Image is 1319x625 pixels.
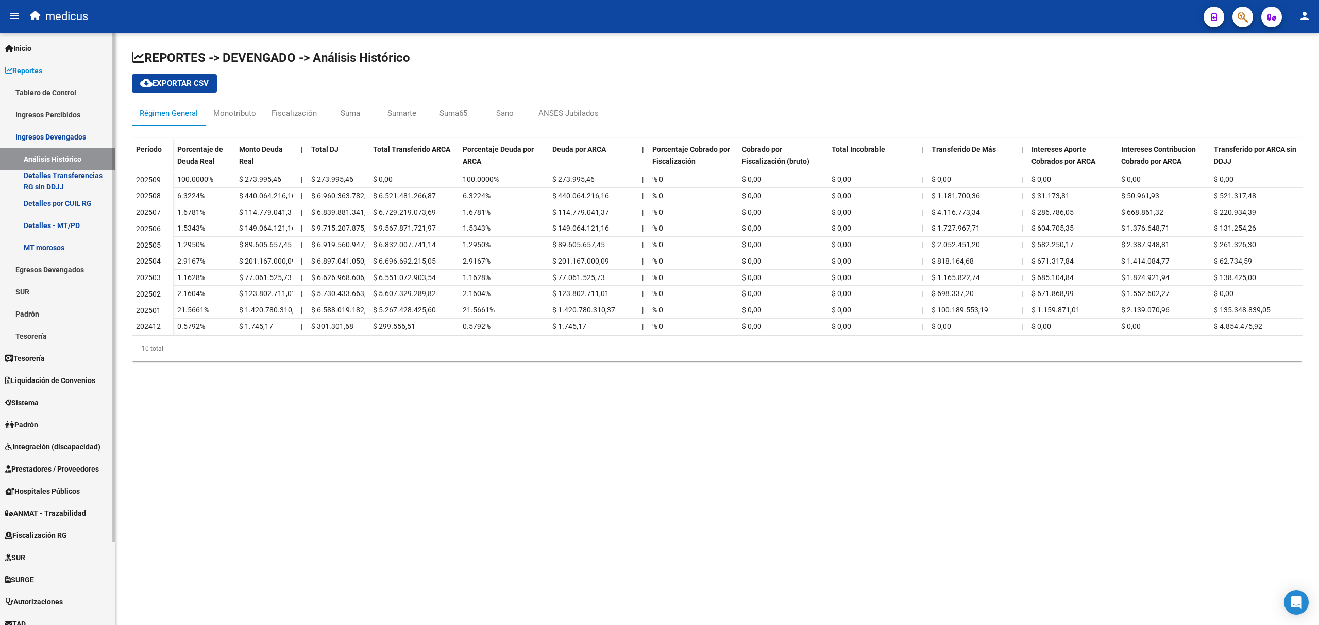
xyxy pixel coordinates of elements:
[832,192,851,200] span: $ 0,00
[742,208,762,216] span: $ 0,00
[932,289,974,298] span: $ 698.337,20
[1121,273,1170,282] span: $ 1.824.921,94
[373,273,436,282] span: $ 6.551.072.903,54
[136,290,161,298] span: 202502
[832,240,851,249] span: $ 0,00
[311,273,374,282] span: $ 6.626.968.606,53
[921,257,923,265] span: |
[932,224,980,232] span: $ 1.727.967,71
[373,175,393,183] span: $ 0,00
[552,175,595,183] span: $ 273.995,46
[927,138,1017,182] datatable-header-cell: Transferido De Más
[239,208,296,216] span: $ 114.779.041,37
[463,257,491,265] span: 2.9167%
[177,240,205,249] span: 1.2950%
[642,306,644,314] span: |
[552,145,606,153] span: Deuda por ARCA
[311,257,374,265] span: $ 6.897.041.050,46
[136,176,161,184] span: 202509
[1121,192,1159,200] span: $ 50.961,93
[459,138,548,182] datatable-header-cell: Porcentaje Deuda por ARCA
[552,273,605,282] span: $ 77.061.525,73
[301,145,303,153] span: |
[642,145,644,153] span: |
[552,322,586,331] span: $ 1.745,17
[177,257,205,265] span: 2.9167%
[5,508,86,519] span: ANMAT - Trazabilidad
[832,322,851,331] span: $ 0,00
[132,49,1303,66] h1: REPORTES -> DEVENGADO -> Análisis Histórico
[213,108,256,119] div: Monotributo
[832,289,851,298] span: $ 0,00
[921,145,923,153] span: |
[832,145,885,153] span: Total Incobrable
[239,289,296,298] span: $ 123.802.711,01
[239,257,296,265] span: $ 201.167.000,09
[1117,138,1210,182] datatable-header-cell: Intereses Contribucion Cobrado por ARCA
[932,192,980,200] span: $ 1.181.700,36
[1121,208,1163,216] span: $ 668.861,32
[932,145,996,153] span: Transferido De Más
[1031,224,1074,232] span: $ 604.705,35
[552,192,609,200] span: $ 440.064.216,16
[373,208,436,216] span: $ 6.729.219.073,69
[177,306,209,314] span: 21.5661%
[463,192,491,200] span: 6.3224%
[373,192,436,200] span: $ 6.521.481.266,87
[177,192,205,200] span: 6.3224%
[742,145,809,165] span: Cobrado por Fiscalización (bruto)
[1031,289,1074,298] span: $ 671.868,99
[463,273,491,282] span: 1.1628%
[917,138,927,182] datatable-header-cell: |
[1121,306,1170,314] span: $ 2.139.070,96
[301,289,302,298] span: |
[1214,240,1256,249] span: $ 261.326,30
[742,192,762,200] span: $ 0,00
[1031,145,1095,165] span: Intereses Aporte Cobrados por ARCA
[1214,257,1252,265] span: $ 62.734,59
[301,322,302,331] span: |
[136,192,161,200] span: 202508
[552,224,609,232] span: $ 149.064.121,16
[136,322,161,331] span: 202412
[301,240,302,249] span: |
[311,224,374,232] span: $ 9.715.207.875,42
[1298,10,1311,22] mat-icon: person
[5,375,95,386] span: Liquidación de Convenios
[311,175,353,183] span: $ 273.995,46
[642,224,644,232] span: |
[463,322,491,331] span: 0.5792%
[301,306,302,314] span: |
[552,289,609,298] span: $ 123.802.711,01
[548,138,638,182] datatable-header-cell: Deuda por ARCA
[373,322,415,331] span: $ 299.556,51
[463,175,499,183] span: 100.0000%
[932,257,974,265] span: $ 818.164,68
[373,257,436,265] span: $ 6.696.692.215,05
[136,257,161,265] span: 202504
[5,65,42,76] span: Reportes
[311,208,374,216] span: $ 6.839.881.341,72
[738,138,827,182] datatable-header-cell: Cobrado por Fiscalización (bruto)
[5,419,38,430] span: Padrón
[1021,145,1023,153] span: |
[1121,224,1170,232] span: $ 1.376.648,71
[132,138,173,182] datatable-header-cell: Período
[1021,322,1023,331] span: |
[177,175,213,183] span: 100.0000%
[1121,289,1170,298] span: $ 1.552.602,27
[1121,322,1141,331] span: $ 0,00
[369,138,459,182] datatable-header-cell: Total Transferido ARCA
[921,273,923,282] span: |
[301,192,302,200] span: |
[373,289,436,298] span: $ 5.607.329.289,82
[5,596,63,607] span: Autorizaciones
[311,322,353,331] span: $ 301.301,68
[373,224,436,232] span: $ 9.567.871.721,97
[45,5,88,28] span: medicus
[921,306,923,314] span: |
[642,192,644,200] span: |
[1031,257,1074,265] span: $ 671.317,84
[1027,138,1117,182] datatable-header-cell: Intereses Aporte Cobrados por ARCA
[1210,138,1303,182] datatable-header-cell: Transferido por ARCA sin DDJJ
